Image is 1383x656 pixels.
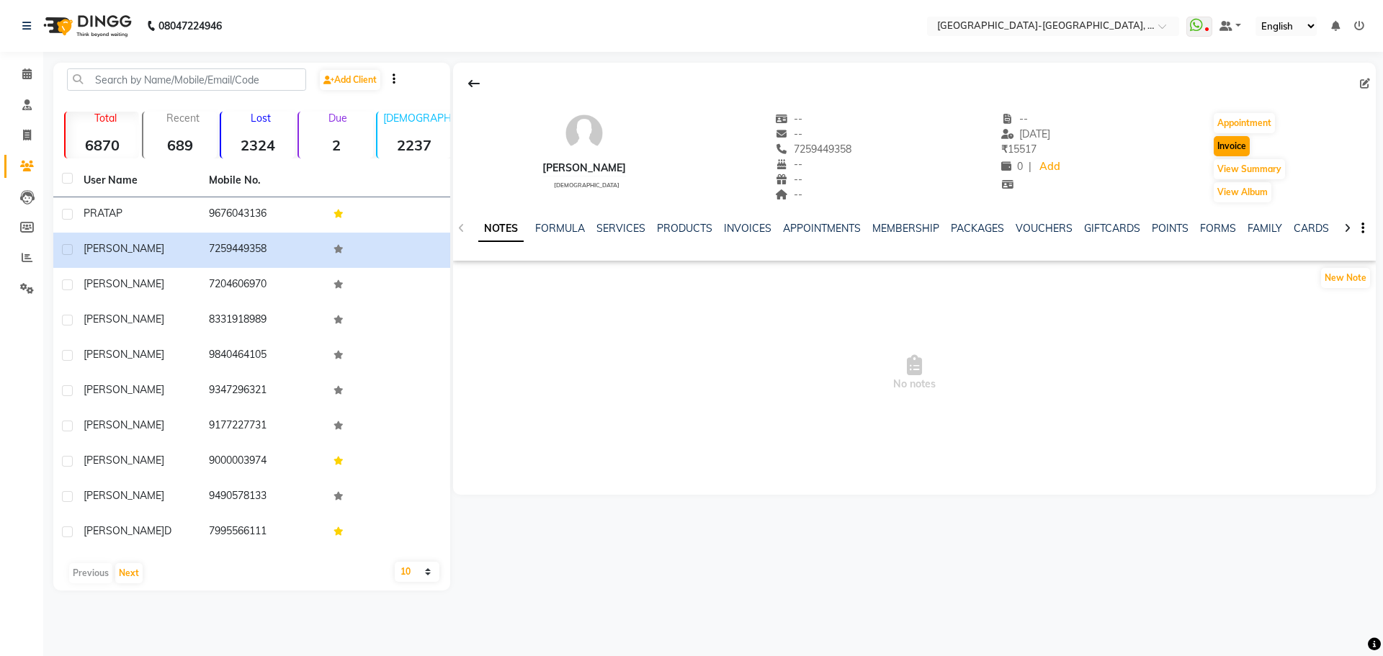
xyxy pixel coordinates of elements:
[84,524,164,537] span: [PERSON_NAME]
[776,188,803,201] span: --
[149,112,217,125] p: Recent
[299,136,372,154] strong: 2
[200,268,326,303] td: 7204606970
[200,480,326,515] td: 9490578133
[200,233,326,268] td: 7259449358
[535,222,585,235] a: FORMULA
[1214,182,1271,202] button: View Album
[1001,160,1023,173] span: 0
[75,164,200,197] th: User Name
[542,161,626,176] div: [PERSON_NAME]
[1001,143,1008,156] span: ₹
[200,444,326,480] td: 9000003974
[200,338,326,374] td: 9840464105
[221,136,295,154] strong: 2324
[115,563,143,583] button: Next
[158,6,222,46] b: 08047224946
[596,222,645,235] a: SERVICES
[37,6,135,46] img: logo
[66,136,139,154] strong: 6870
[67,68,306,91] input: Search by Name/Mobile/Email/Code
[84,454,164,467] span: [PERSON_NAME]
[164,524,171,537] span: D
[1200,222,1236,235] a: FORMS
[377,136,451,154] strong: 2237
[200,515,326,550] td: 7995566111
[1294,222,1329,235] a: CARDS
[227,112,295,125] p: Lost
[724,222,771,235] a: INVOICES
[563,112,606,155] img: avatar
[200,197,326,233] td: 9676043136
[657,222,712,235] a: PRODUCTS
[84,242,164,255] span: [PERSON_NAME]
[1001,127,1051,140] span: [DATE]
[453,301,1376,445] span: No notes
[200,409,326,444] td: 9177227731
[776,173,803,186] span: --
[84,418,164,431] span: [PERSON_NAME]
[200,303,326,338] td: 8331918989
[1321,268,1370,288] button: New Note
[302,112,372,125] p: Due
[383,112,451,125] p: [DEMOGRAPHIC_DATA]
[71,112,139,125] p: Total
[1016,222,1073,235] a: VOUCHERS
[320,70,380,90] a: Add Client
[1001,112,1029,125] span: --
[1214,159,1285,179] button: View Summary
[143,136,217,154] strong: 689
[1248,222,1282,235] a: FAMILY
[200,374,326,409] td: 9347296321
[776,112,803,125] span: --
[783,222,861,235] a: APPOINTMENTS
[1029,159,1031,174] span: |
[1214,136,1250,156] button: Invoice
[951,222,1004,235] a: PACKAGES
[459,70,489,97] div: Back to Client
[84,383,164,396] span: [PERSON_NAME]
[872,222,939,235] a: MEMBERSHIP
[1152,222,1189,235] a: POINTS
[84,313,164,325] span: [PERSON_NAME]
[1214,113,1275,133] button: Appointment
[776,158,803,171] span: --
[776,127,803,140] span: --
[1001,143,1037,156] span: 15517
[200,164,326,197] th: Mobile No.
[776,143,852,156] span: 7259449358
[84,207,122,220] span: PRATAP
[84,348,164,361] span: [PERSON_NAME]
[1084,222,1140,235] a: GIFTCARDS
[84,489,164,502] span: [PERSON_NAME]
[1037,157,1062,177] a: Add
[554,181,619,189] span: [DEMOGRAPHIC_DATA]
[84,277,164,290] span: [PERSON_NAME]
[478,216,524,242] a: NOTES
